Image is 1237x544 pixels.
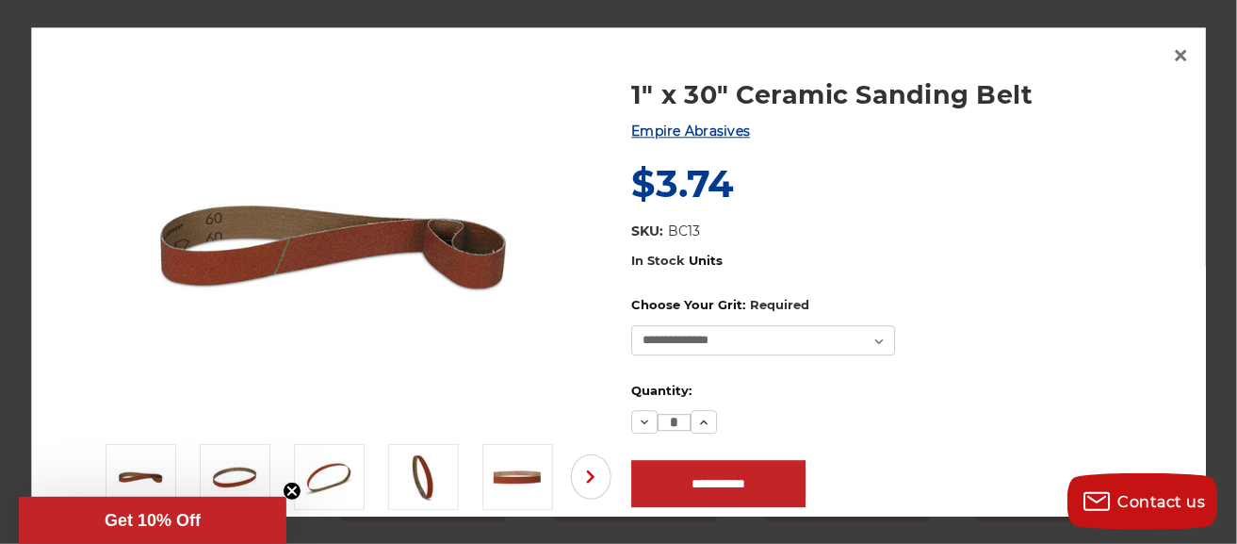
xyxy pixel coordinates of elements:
[632,123,751,140] a: Empire Abrasives
[19,497,286,544] div: Get 10% OffClose teaser
[690,253,724,268] span: Units
[632,382,1177,401] label: Quantity:
[144,57,521,434] img: 1" x 30" Ceramic File Belt
[668,223,700,242] dd: BC13
[494,453,541,501] img: 1" x 30" Cer Sanding Belt
[750,298,809,313] small: Required
[399,453,447,501] img: 1" x 30" - Ceramic Sanding Belt
[105,511,201,530] span: Get 10% Off
[1067,473,1218,530] button: Contact us
[1166,41,1196,72] a: Close
[632,160,735,206] span: $3.74
[211,453,258,501] img: 1" x 30" Ceramic Sanding Belt
[632,223,664,242] dt: SKU:
[571,454,611,500] button: Next
[305,453,352,501] img: 1" x 30" Sanding Belt Cer
[632,253,686,268] span: In Stock
[117,453,164,501] img: 1" x 30" Ceramic File Belt
[632,297,1177,316] label: Choose Your Grit:
[1118,493,1206,511] span: Contact us
[1173,38,1190,74] span: ×
[283,482,301,501] button: Close teaser
[632,76,1177,113] a: 1" x 30" Ceramic Sanding Belt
